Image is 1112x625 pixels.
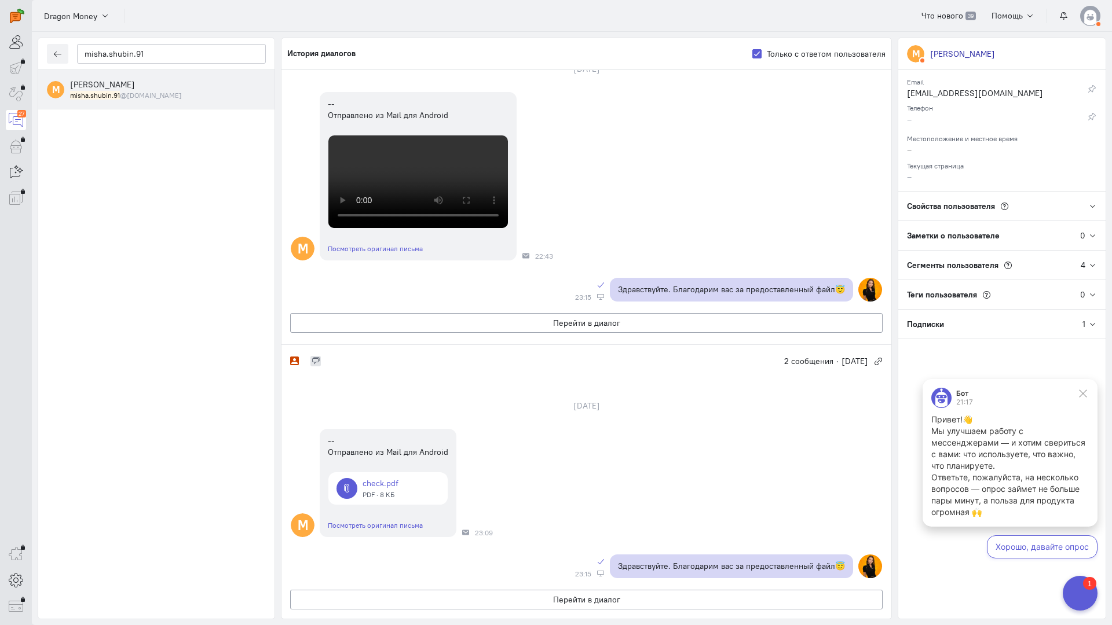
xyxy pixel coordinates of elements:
[287,49,356,58] h5: История диалогов
[836,355,839,367] span: ·
[522,252,529,259] div: Почта
[20,99,178,145] p: Ответьте, пожалуйста, на несколько вопросов — опрос займет не больше пары минут, а польза для про...
[907,201,995,211] span: Свойства пользователя
[767,48,886,60] label: Только с ответом пользователя
[52,83,60,95] text: М
[915,6,982,25] a: Что нового 39
[1082,318,1085,330] div: 1
[6,110,26,130] a: 27
[907,289,977,300] span: Теги пользователя
[907,75,924,86] small: Email
[965,12,975,21] span: 39
[290,590,883,609] button: Перейти в диалог
[912,47,920,60] text: М
[298,240,308,257] text: М
[328,521,423,530] a: Посмотреть оригинал письма
[907,144,912,155] span: –
[298,517,308,534] text: М
[44,10,97,22] span: Dragon Money
[907,131,1097,144] div: Местоположение и местное время
[575,570,591,578] span: 23:15
[618,560,845,572] p: Здравствуйте. Благодарим вас за предоставленный файл😇
[17,110,26,117] div: 27
[1081,259,1085,271] div: 4
[70,90,182,100] small: misha.shubin.91@bk.ru
[597,293,604,300] div: Веб-панель
[38,5,116,26] button: Dragon Money
[70,91,120,100] mark: misha.shubin.91
[328,435,448,458] div: -- Отправлено из Mail для Android
[561,398,613,414] div: [DATE]
[907,171,912,182] span: –
[898,310,1082,339] div: Подписки
[45,26,62,33] div: 21:17
[784,355,833,367] span: 2 сообщения
[985,6,1041,25] button: Помощь
[475,529,493,537] span: 23:09
[992,10,1023,21] span: Помощь
[898,221,1080,250] div: Заметки о пользователе
[20,53,178,99] p: Мы улучшаем работу с мессенджерами — и хотим свериться с вами: что используете, что важно, что пл...
[26,7,39,20] div: 1
[45,17,62,24] div: Бот
[618,284,845,295] p: Здравствуйте. Благодарим вас за предоставленный файл😇
[930,48,995,60] div: [PERSON_NAME]
[535,252,553,260] span: 22:43
[76,163,186,186] button: Хорошо, давайте опрос
[1080,6,1100,26] img: default-v4.png
[842,355,868,367] span: [DATE]
[328,98,509,121] div: -- Отправлено из Mail для Android
[20,41,178,53] p: Привет!👋
[907,113,1069,128] div: –
[907,260,998,270] span: Сегменты пользователя
[575,293,591,302] span: 23:15
[77,44,266,64] input: Поиск по имени, почте, телефону
[907,101,933,112] small: Телефон
[10,9,24,23] img: carrot-quest.svg
[328,244,423,253] a: Посмотреть оригинал письма
[921,10,963,21] span: Что нового
[1080,230,1085,241] div: 0
[462,529,469,536] div: Почта
[597,570,604,577] div: Веб-панель
[70,79,135,90] span: Миша Шубин
[290,313,883,333] button: Перейти в диалог
[907,158,1097,171] div: Текущая страница
[1080,289,1085,300] div: 0
[907,87,1069,102] div: [EMAIL_ADDRESS][DOMAIN_NAME]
